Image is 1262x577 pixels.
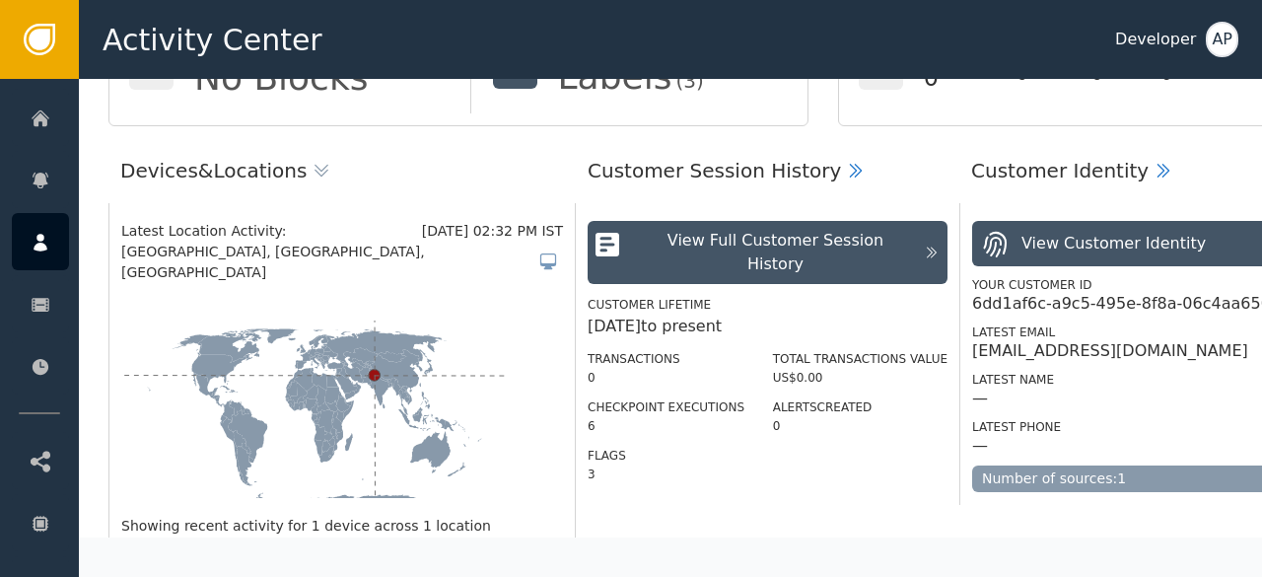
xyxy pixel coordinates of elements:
div: 6 [588,417,744,435]
div: [EMAIL_ADDRESS][DOMAIN_NAME] [972,341,1248,361]
div: — [972,436,988,456]
span: [GEOGRAPHIC_DATA], [GEOGRAPHIC_DATA], [GEOGRAPHIC_DATA] [121,242,538,283]
div: US$0.00 [773,369,947,387]
div: [DATE] to present [588,315,947,338]
div: Devices & Locations [120,156,307,185]
div: Customer Session History [588,156,841,185]
label: Flags [588,449,626,463]
div: (3) [675,71,703,91]
div: Developer [1115,28,1196,51]
div: Customer Identity [971,156,1149,185]
div: 0 [588,369,744,387]
span: Activity Center [103,18,322,62]
div: Labels [558,59,672,95]
label: Customer Lifetime [588,298,711,312]
div: 3 [588,466,744,483]
div: View Full Customer Session History [637,229,914,276]
button: AP [1206,22,1238,57]
label: Transactions [588,352,680,366]
div: Latest Location Activity: [121,221,422,242]
div: No Blocks [194,60,369,96]
label: Total Transactions Value [773,352,947,366]
div: Showing recent activity for 1 device across 1 location [121,516,563,537]
div: — [972,389,988,408]
label: Checkpoint Executions [588,400,744,414]
label: Alerts Created [773,400,873,414]
div: 0 [773,417,947,435]
div: View Customer Identity [1021,232,1206,255]
button: View Full Customer Session History [588,221,947,284]
div: [DATE] 02:32 PM IST [422,221,563,242]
